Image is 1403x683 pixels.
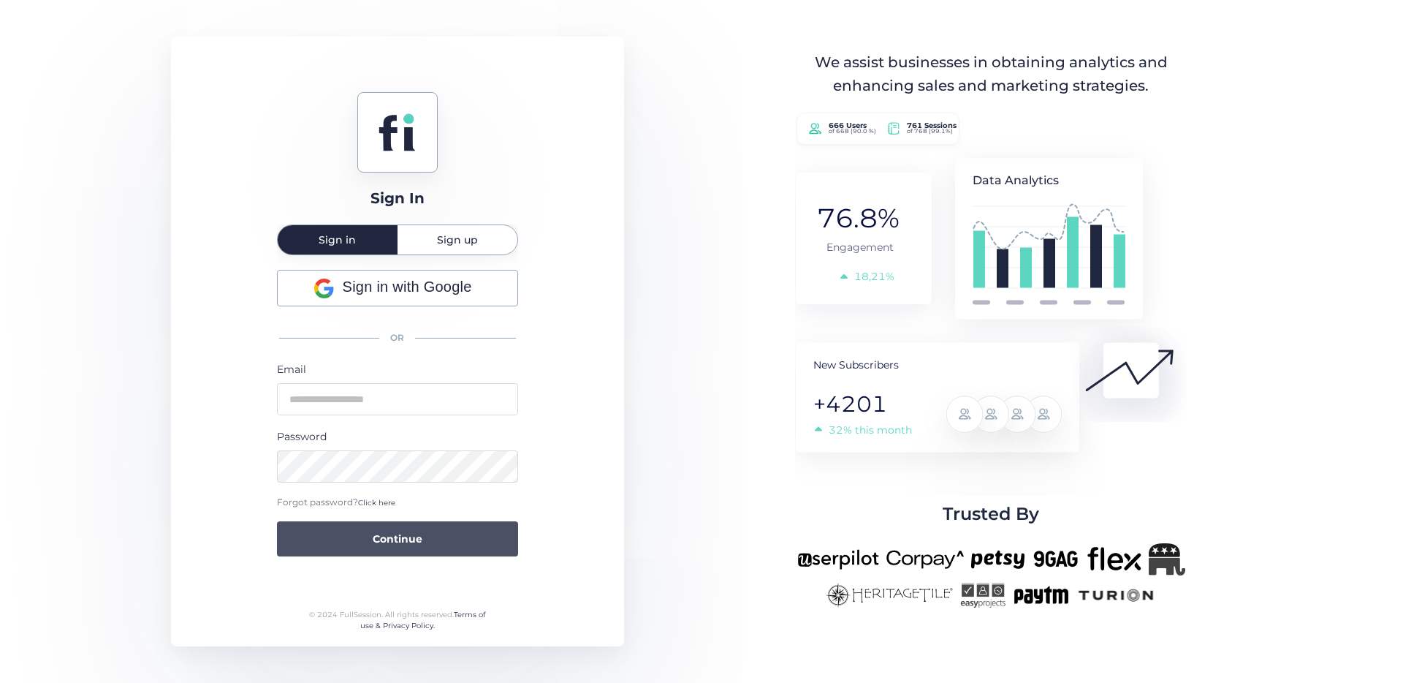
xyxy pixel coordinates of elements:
div: Forgot password? [277,496,518,510]
tspan: New Subscribers [813,358,899,371]
span: Sign up [437,235,478,245]
div: Email [277,361,518,377]
tspan: of 768 (99.1%) [908,127,954,135]
tspan: 18,21% [854,270,894,283]
span: Trusted By [943,500,1039,528]
div: OR [277,322,518,354]
img: flex-new.png [1087,543,1141,576]
img: paytm-new.png [1013,583,1069,608]
tspan: 32% this month [829,423,912,437]
tspan: 666 Users [829,121,867,130]
img: petsy-new.png [971,543,1024,576]
img: heritagetile-new.png [826,583,953,608]
div: Password [277,429,518,445]
span: Sign in [319,235,356,245]
tspan: 76.8% [818,202,900,234]
img: turion-new.png [1076,583,1156,608]
tspan: 761 Sessions [908,121,958,130]
img: easyprojects-new.png [960,583,1005,608]
img: 9gag-new.png [1032,543,1080,576]
span: Click here [358,498,395,507]
div: © 2024 FullSession. All rights reserved. [303,609,492,632]
span: Continue [373,531,422,547]
img: Republicanlogo-bw.png [1149,543,1185,576]
tspan: of 668 (90.0 %) [829,127,876,135]
span: Sign in with Google [343,276,472,298]
img: corpay-new.png [886,543,964,576]
button: Continue [277,521,518,556]
img: userpilot-new.png [797,543,879,576]
tspan: Data Analytics [973,173,1059,187]
tspan: +4201 [813,390,887,418]
div: Sign In [370,187,425,210]
tspan: Engagement [826,241,894,254]
div: We assist businesses in obtaining analytics and enhancing sales and marketing strategies. [798,51,1184,97]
